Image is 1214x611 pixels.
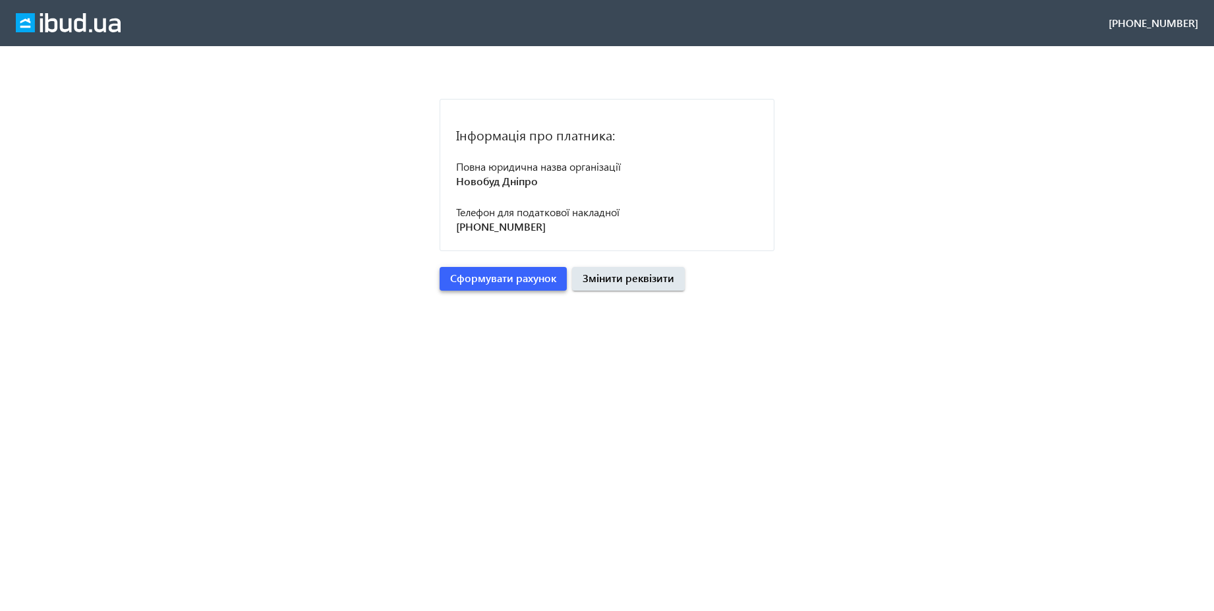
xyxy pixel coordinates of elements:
p: [PHONE_NUMBER] [456,219,758,234]
img: ibud_full_logo_white.svg [16,13,121,33]
button: Сформувати рахунок [440,267,567,291]
span: Змінити реквізити [583,271,674,285]
p: Новобуд Дніпро [456,174,758,189]
span: Телефон для податкової накладної [456,205,620,219]
span: Повна юридична назва організації [456,160,621,173]
span: Сформувати рахунок [450,271,556,285]
div: [PHONE_NUMBER] [1109,16,1198,30]
h2: Інформація про платника: [456,125,758,144]
button: Змінити реквізити [572,267,685,291]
